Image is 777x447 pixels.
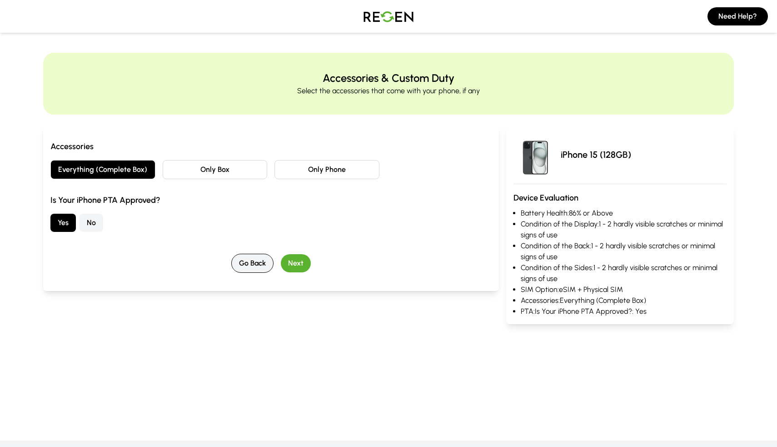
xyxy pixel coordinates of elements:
img: Logo [357,4,420,29]
button: Need Help? [707,7,768,25]
button: No [80,214,103,232]
button: Only Phone [274,160,379,179]
li: Battery Health: 86% or Above [521,208,727,219]
li: PTA: Is Your iPhone PTA Approved?: Yes [521,306,727,317]
button: Only Box [163,160,268,179]
h2: Accessories & Custom Duty [323,71,454,85]
h3: Device Evaluation [513,191,727,204]
li: Condition of the Display: 1 - 2 hardly visible scratches or minimal signs of use [521,219,727,241]
li: Accessories: Everything (Complete Box) [521,295,727,306]
h3: Is Your iPhone PTA Approved? [50,194,492,206]
li: Condition of the Sides: 1 - 2 hardly visible scratches or minimal signs of use [521,262,727,284]
button: Yes [50,214,76,232]
button: Go Back [231,254,274,273]
li: SIM Option: eSIM + Physical SIM [521,284,727,295]
p: Select the accessories that come with your phone, if any [297,85,480,96]
button: Everything (Complete Box) [50,160,155,179]
p: iPhone 15 (128GB) [561,148,631,161]
h3: Accessories [50,140,492,153]
button: Next [281,254,311,272]
li: Condition of the Back: 1 - 2 hardly visible scratches or minimal signs of use [521,241,727,262]
img: iPhone 15 [513,133,557,176]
